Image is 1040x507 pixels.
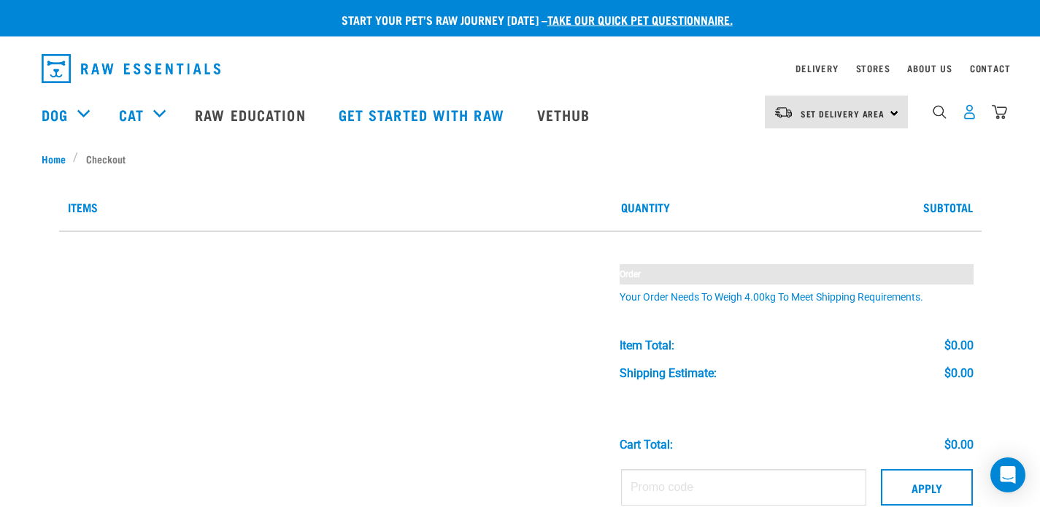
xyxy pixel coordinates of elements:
[907,66,952,71] a: About Us
[944,339,974,352] div: $0.00
[621,469,866,506] input: Promo code
[881,469,973,506] button: Apply
[620,438,673,452] div: Cart total:
[889,184,981,231] th: Subtotal
[796,66,838,71] a: Delivery
[970,66,1011,71] a: Contact
[944,438,974,452] div: $0.00
[42,151,74,166] a: Home
[42,104,68,125] a: Dog
[944,367,974,380] div: $0.00
[180,85,323,144] a: Raw Education
[612,184,889,231] th: Quantity
[620,367,717,380] div: Shipping Estimate:
[30,48,1011,89] nav: dropdown navigation
[801,111,885,116] span: Set Delivery Area
[992,104,1007,120] img: home-icon@2x.png
[547,16,733,23] a: take our quick pet questionnaire.
[523,85,609,144] a: Vethub
[42,54,220,83] img: Raw Essentials Logo
[990,457,1025,492] div: Open Intercom Messenger
[119,104,144,125] a: Cat
[620,292,974,303] div: Your order needs to weigh 4.00kg to meet shipping requirements.
[324,85,523,144] a: Get started with Raw
[856,66,890,71] a: Stores
[933,105,947,119] img: home-icon-1@2x.png
[962,104,977,120] img: user.png
[59,184,612,231] th: Items
[774,106,793,119] img: van-moving.png
[42,151,999,166] nav: breadcrumbs
[620,339,674,352] div: Item Total:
